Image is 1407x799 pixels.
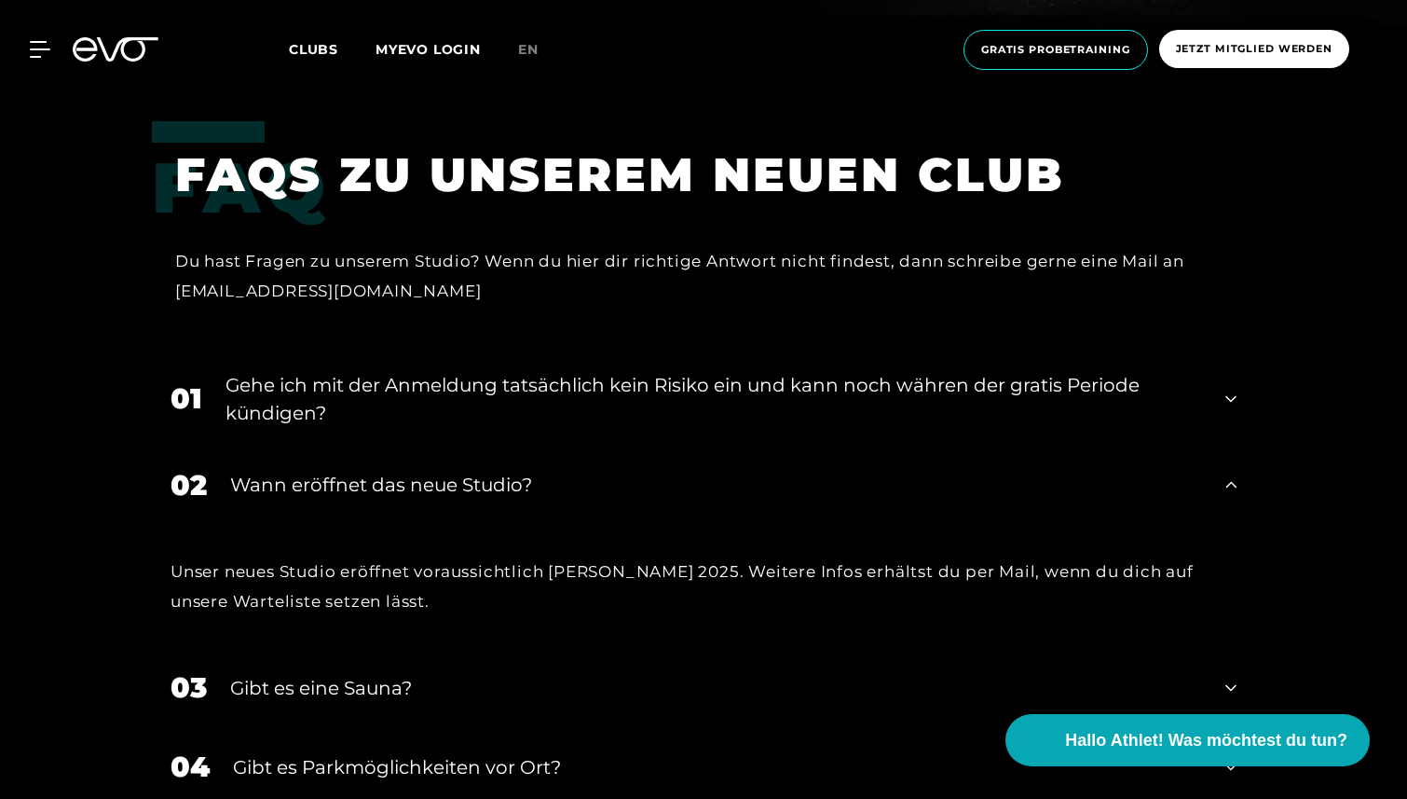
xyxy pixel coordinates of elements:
[289,40,376,58] a: Clubs
[230,674,1202,702] div: Gibt es eine Sauna?
[1005,714,1370,766] button: Hallo Athlet! Was möchtest du tun?
[518,41,539,58] span: en
[171,378,202,420] div: 01
[289,41,338,58] span: Clubs
[171,667,207,709] div: 03
[225,371,1202,427] div: Gehe ich mit der Anmeldung tatsächlich kein Risiko ein und kann noch währen der gratis Periode kü...
[175,145,1209,205] h1: FAQS ZU UNSEREM NEUEN CLUB
[1176,41,1332,57] span: Jetzt Mitglied werden
[1154,30,1355,70] a: Jetzt Mitglied werden
[230,471,1202,499] div: Wann eröffnet das neue Studio?
[376,41,481,58] a: MYEVO LOGIN
[233,753,1202,781] div: Gibt es Parkmöglichkeiten vor Ort?
[171,464,207,506] div: 02
[175,246,1209,307] div: Du hast Fragen zu unserem Studio? Wenn du hier dir richtige Antwort nicht findest, dann schreibe ...
[981,42,1130,58] span: Gratis Probetraining
[518,39,561,61] a: en
[1065,728,1347,753] span: Hallo Athlet! Was möchtest du tun?
[958,30,1154,70] a: Gratis Probetraining
[171,557,1236,617] div: Unser neues Studio eröffnet voraussichtlich [PERSON_NAME] 2025. Weitere Infos erhältst du per Mai...
[171,746,210,788] div: 04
